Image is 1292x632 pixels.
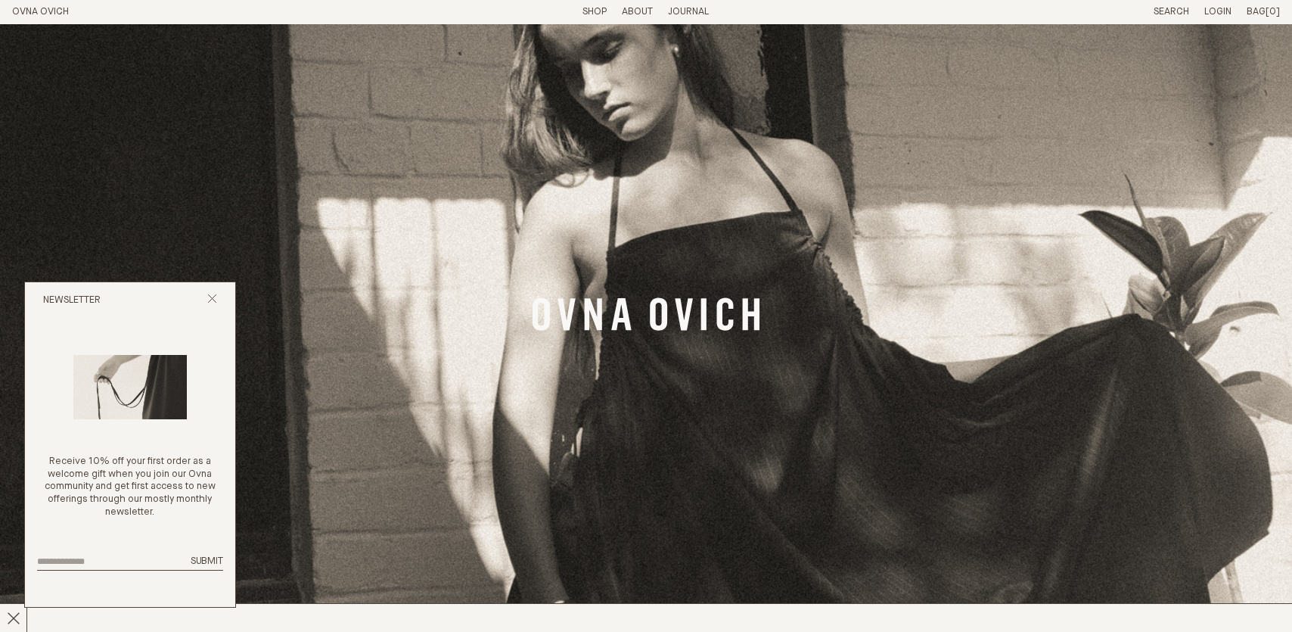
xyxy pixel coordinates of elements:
[1204,7,1231,17] a: Login
[622,6,653,19] summary: About
[191,556,223,568] button: Submit
[668,7,709,17] a: Journal
[533,297,759,335] a: Banner Link
[37,456,223,519] p: Receive 10% off your first order as a welcome gift when you join our Ovna community and get first...
[43,294,101,307] h2: Newsletter
[191,556,223,566] span: Submit
[582,7,607,17] a: Shop
[1266,7,1280,17] span: [0]
[1247,7,1266,17] span: Bag
[12,7,69,17] a: Home
[207,294,217,308] button: Close popup
[1154,7,1189,17] a: Search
